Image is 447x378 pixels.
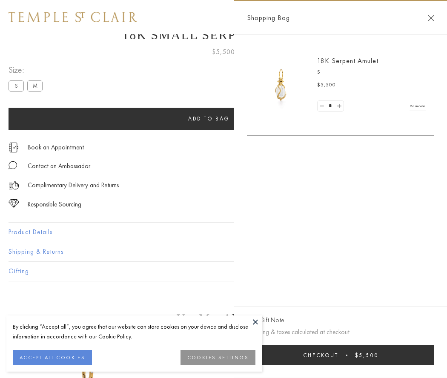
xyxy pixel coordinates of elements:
span: $5,500 [355,352,378,359]
span: Shopping Bag [247,12,290,23]
p: Shipping & taxes calculated at checkout [247,327,434,338]
img: icon_sourcing.svg [9,199,19,208]
button: Add to bag [9,108,410,130]
a: Set quantity to 2 [335,101,343,112]
a: Remove [410,101,426,111]
img: MessageIcon-01_2.svg [9,161,17,169]
h3: You May Also Like [21,312,426,325]
span: Add to bag [188,115,230,122]
a: 18K Serpent Amulet [317,56,378,65]
div: By clicking “Accept all”, you agree that our website can store cookies on your device and disclos... [13,322,255,341]
a: Book an Appointment [28,143,84,152]
button: Product Details [9,223,438,242]
a: Set quantity to 0 [318,101,326,112]
button: Shipping & Returns [9,242,438,261]
p: S [317,68,426,77]
img: Temple St. Clair [9,12,137,22]
span: Checkout [303,352,338,359]
label: S [9,80,24,91]
span: $5,500 [212,46,235,57]
button: ACCEPT ALL COOKIES [13,350,92,365]
div: Responsible Sourcing [28,199,81,210]
button: Gifting [9,262,438,281]
button: Add Gift Note [247,315,284,326]
div: Contact an Ambassador [28,161,90,172]
span: Size: [9,63,46,77]
img: icon_appointment.svg [9,143,19,152]
img: P51836-E11SERPPV [255,60,307,111]
p: Complimentary Delivery and Returns [28,180,119,191]
button: COOKIES SETTINGS [181,350,255,365]
label: M [27,80,43,91]
h1: 18K Small Serpent Amulet [9,28,438,42]
span: $5,500 [317,81,336,89]
button: Close Shopping Bag [428,15,434,21]
img: icon_delivery.svg [9,180,19,191]
button: Checkout $5,500 [247,345,434,365]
